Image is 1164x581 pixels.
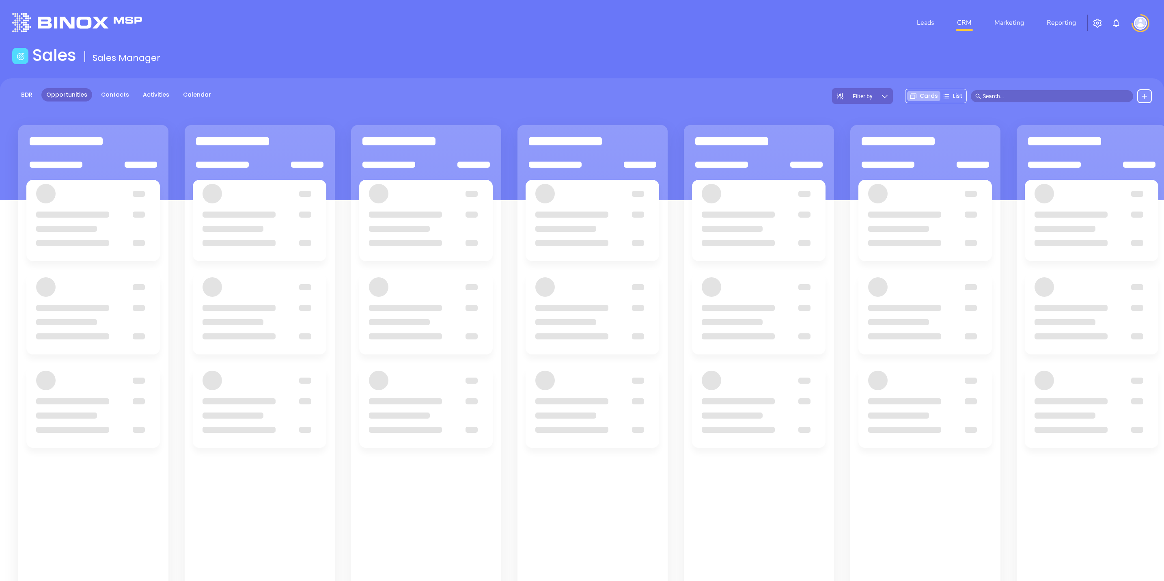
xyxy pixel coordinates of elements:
[178,88,216,102] a: Calendar
[16,88,37,102] a: BDR
[991,15,1027,31] a: Marketing
[914,15,938,31] a: Leads
[32,45,76,65] h1: Sales
[93,52,160,64] span: Sales Manager
[41,88,92,102] a: Opportunities
[138,88,174,102] a: Activities
[853,93,873,99] span: Filter by
[954,15,975,31] a: CRM
[96,88,134,102] a: Contacts
[12,13,142,32] img: logo
[983,92,1129,101] input: Search…
[1043,15,1079,31] a: Reporting
[1134,17,1147,30] img: user
[1093,18,1102,28] img: iconSetting
[953,92,962,100] span: List
[1111,18,1121,28] img: iconNotification
[920,92,938,100] span: Cards
[975,93,981,99] span: search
